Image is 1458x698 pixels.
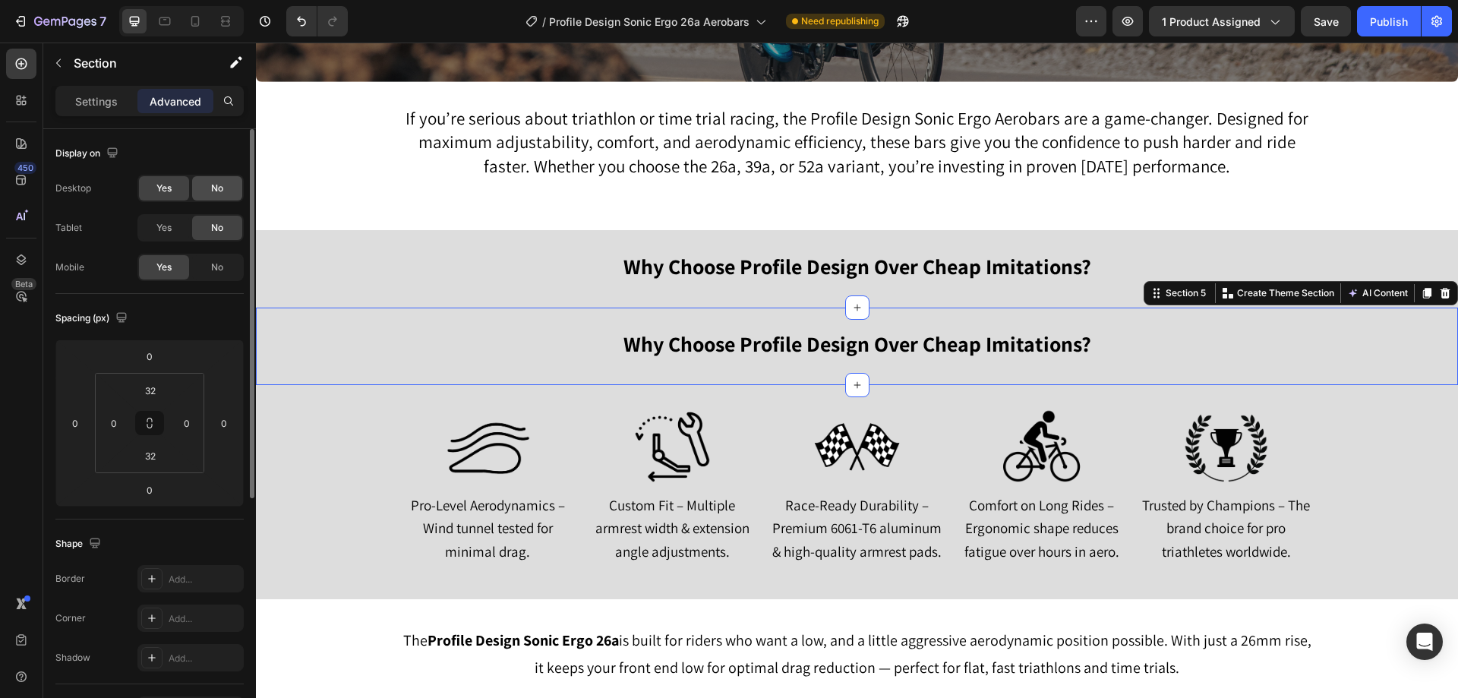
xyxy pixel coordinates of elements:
[55,308,131,329] div: Spacing (px)
[175,412,198,434] input: 0px
[286,6,348,36] div: Undo/Redo
[99,12,106,30] p: 7
[981,244,1078,257] p: Create Theme Section
[1088,242,1155,260] button: AI Content
[1149,6,1295,36] button: 1 product assigned
[339,453,494,519] span: Custom Fit – Multiple armrest width & extension angle adjustments.
[801,14,879,28] span: Need republishing
[64,412,87,434] input: 0
[156,261,172,274] span: Yes
[368,287,835,315] strong: Why Choose Profile Design Over Cheap Imitations?
[55,261,84,274] div: Mobile
[134,345,165,368] input: 0
[134,478,165,501] input: 0
[368,210,835,238] strong: Why Choose Profile Design Over Cheap Imitations?
[74,54,198,72] p: Section
[172,588,363,608] strong: Profile Design Sonic Ergo 26a
[155,453,309,472] span: Pro-Level Aerodynamics –
[169,612,240,626] div: Add...
[169,652,240,665] div: Add...
[708,453,863,519] span: Comfort on Long Rides – Ergonomic shape reduces fatigue over hours in aero.
[211,221,223,235] span: No
[55,221,82,235] div: Tablet
[169,573,240,586] div: Add...
[55,572,85,586] div: Border
[213,412,235,434] input: 0
[147,588,1056,635] span: The is built for riders who want a low, and a little aggressive aerodynamic position possible. Wi...
[55,534,104,554] div: Shape
[55,182,91,195] div: Desktop
[886,453,1054,519] span: Trusted by Champions – The brand choice for pro triathletes worldwide.
[167,476,297,518] span: Wind tunnel tested for minimal drag.
[103,412,125,434] input: 0px
[1301,6,1351,36] button: Save
[6,6,113,36] button: 7
[330,367,503,443] img: gempages_505536864325731434-9afeb95f-b171-4e64-839f-5df8a51b794b.png
[11,278,36,290] div: Beta
[542,14,546,30] span: /
[884,367,1056,443] img: gempages_505536864325731434-3cb49e7a-de2e-467f-9b11-3c7b83a74e2e.png
[515,367,687,443] img: gempages_505536864325731434-f76bf394-a0f1-4812-8d19-fe2c99521042.png
[516,453,686,519] span: Race-Ready Durability – Premium 6061-T6 aluminum & high-quality armrest pads.
[14,162,36,174] div: 450
[907,244,953,257] div: Section 5
[156,182,172,195] span: Yes
[1162,14,1261,30] span: 1 product assigned
[146,367,318,443] img: gempages_505536864325731434-fba8b065-284a-4f6e-aa77-69d0e87cf90b.png
[150,93,201,109] p: Advanced
[699,367,872,443] img: gempages_505536864325731434-70270bae-a1c0-4dce-8608-86bdd540dfee.png
[156,221,172,235] span: Yes
[55,144,121,164] div: Display on
[256,43,1458,698] iframe: To enrich screen reader interactions, please activate Accessibility in Grammarly extension settings
[135,444,166,467] input: 2xl
[55,611,86,625] div: Corner
[1370,14,1408,30] div: Publish
[55,651,90,665] div: Shadow
[1406,624,1443,660] div: Open Intercom Messenger
[1314,15,1339,28] span: Save
[211,182,223,195] span: No
[211,261,223,274] span: No
[549,14,750,30] span: Profile Design Sonic Ergo 26a Aerobars
[1357,6,1421,36] button: Publish
[75,93,118,109] p: Settings
[135,379,166,402] input: 2xl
